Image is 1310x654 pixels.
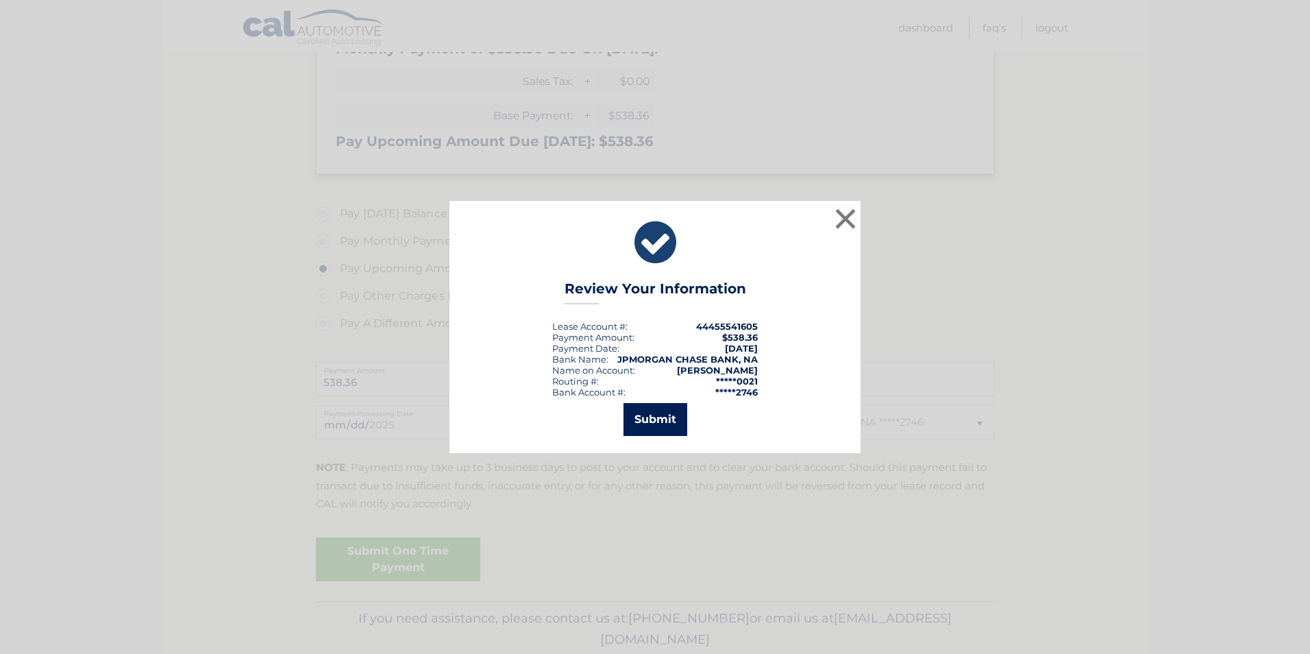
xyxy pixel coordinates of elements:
[552,332,634,343] div: Payment Amount:
[677,365,758,376] strong: [PERSON_NAME]
[552,365,635,376] div: Name on Account:
[832,205,859,232] button: ×
[552,354,608,365] div: Bank Name:
[552,343,617,354] span: Payment Date
[552,376,599,387] div: Routing #:
[552,387,626,398] div: Bank Account #:
[722,332,758,343] span: $538.36
[565,280,746,304] h3: Review Your Information
[696,321,758,332] strong: 44455541605
[623,403,687,436] button: Submit
[552,343,619,354] div: :
[552,321,628,332] div: Lease Account #:
[725,343,758,354] span: [DATE]
[617,354,758,365] strong: JPMORGAN CHASE BANK, NA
